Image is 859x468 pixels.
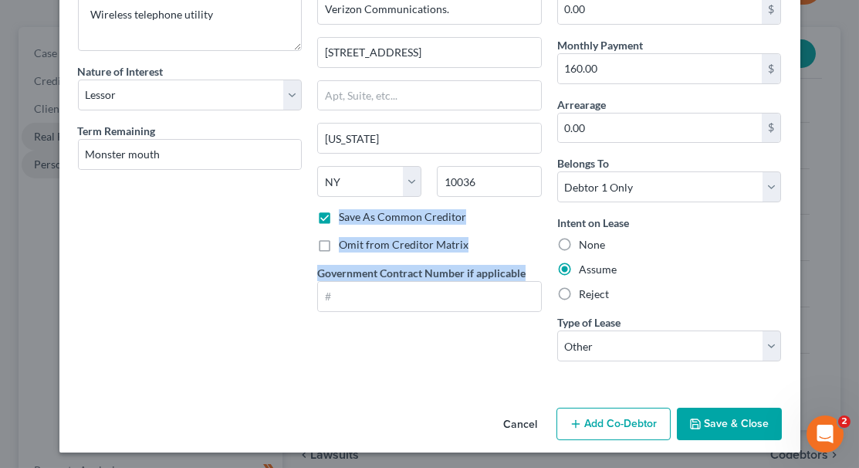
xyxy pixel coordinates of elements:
[558,114,763,143] input: 0.00
[807,415,844,453] iframe: Intercom live chat
[557,37,643,53] label: Monthly Payment
[838,415,851,428] span: 2
[339,237,468,253] label: Omit from Creditor Matrix
[579,262,617,277] label: Assume
[339,209,466,225] label: Save As Common Creditor
[762,54,780,83] div: $
[318,124,541,153] input: Enter city...
[579,287,609,302] label: Reject
[762,114,780,143] div: $
[557,215,629,231] label: Intent on Lease
[78,63,164,80] label: Nature of Interest
[78,123,156,139] label: Term Remaining
[318,81,541,110] input: Apt, Suite, etc...
[437,166,541,197] input: Enter zip..
[556,408,671,440] button: Add Co-Debtor
[492,409,550,440] button: Cancel
[318,38,541,67] input: Enter address...
[579,237,605,253] label: None
[557,157,609,170] span: Belongs To
[558,54,763,83] input: 0.00
[317,265,526,281] label: Government Contract Number if applicable
[677,408,782,440] button: Save & Close
[318,282,541,311] input: #
[79,140,302,169] input: --
[557,97,606,113] label: Arrearage
[557,316,621,329] span: Type of Lease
